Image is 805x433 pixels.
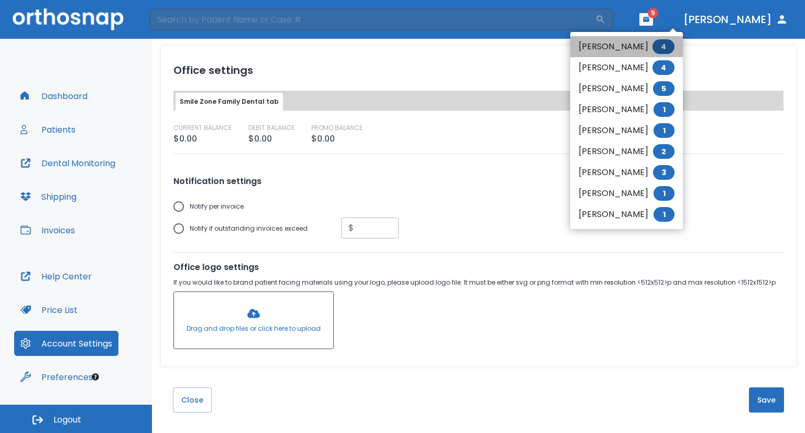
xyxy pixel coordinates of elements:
span: 4 [652,60,675,75]
span: 1 [654,207,675,222]
span: 4 [652,39,675,54]
li: [PERSON_NAME] [570,183,683,204]
li: [PERSON_NAME] [570,162,683,183]
span: 1 [654,123,675,138]
li: [PERSON_NAME] [570,99,683,120]
li: [PERSON_NAME] [570,141,683,162]
li: [PERSON_NAME] [570,204,683,225]
span: 5 [653,81,675,96]
li: [PERSON_NAME] [570,78,683,99]
li: [PERSON_NAME] [570,120,683,141]
span: 1 [654,102,675,117]
span: 3 [653,165,675,180]
span: 1 [654,186,675,201]
li: [PERSON_NAME] [570,57,683,78]
span: 2 [653,144,675,159]
li: [PERSON_NAME] [570,36,683,57]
